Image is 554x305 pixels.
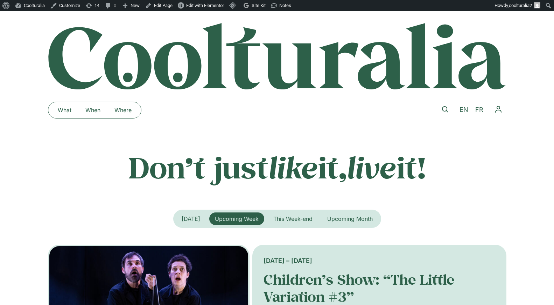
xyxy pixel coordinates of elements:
[264,256,495,265] div: [DATE] – [DATE]
[490,101,506,117] button: Menu Toggle
[490,101,506,117] nav: Menu
[186,3,224,8] span: Edit with Elementor
[460,106,468,113] span: EN
[509,3,532,8] span: coolturalia2
[456,105,472,115] a: EN
[252,3,266,8] span: Site Kit
[215,215,259,222] span: Upcoming Week
[107,104,139,116] a: Where
[48,150,506,185] p: Don’t just it, it!
[78,104,107,116] a: When
[472,105,487,115] a: FR
[347,148,397,187] em: live
[51,104,78,116] a: What
[268,148,318,187] em: like
[273,215,313,222] span: This Week-end
[475,106,483,113] span: FR
[182,215,200,222] span: [DATE]
[327,215,373,222] span: Upcoming Month
[51,104,139,116] nav: Menu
